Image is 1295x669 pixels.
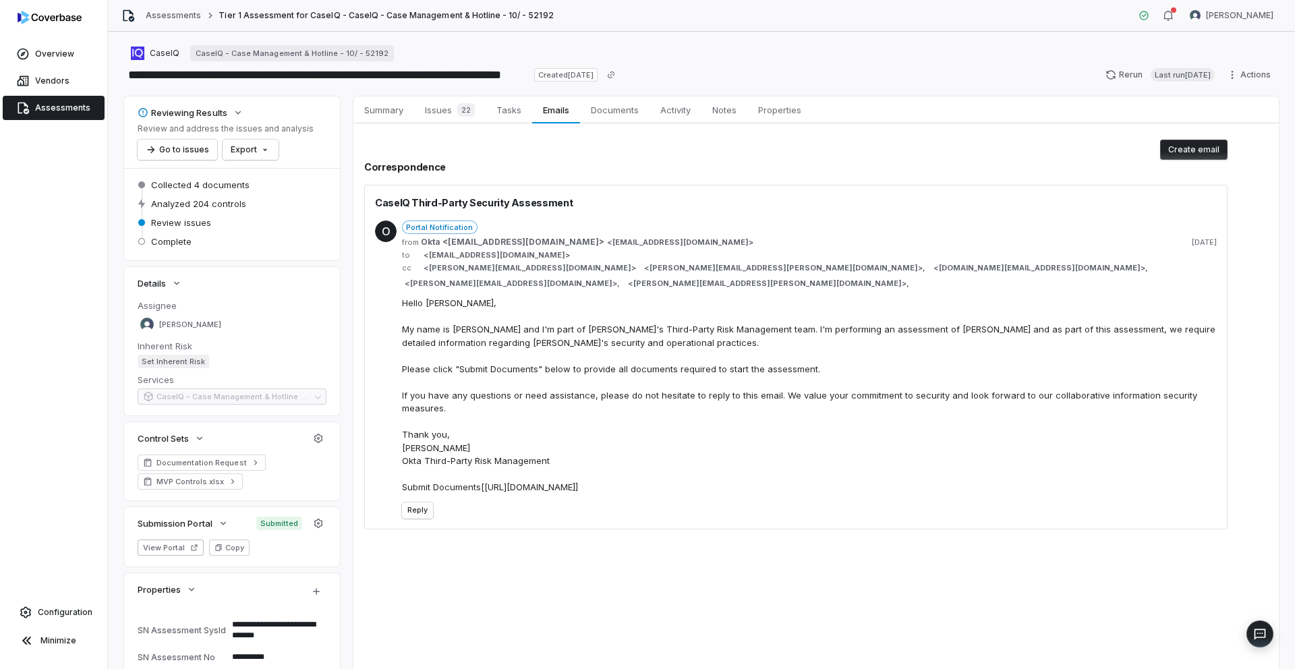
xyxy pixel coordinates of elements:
span: > [421,237,753,248]
span: [DATE] [1192,237,1217,248]
a: Documentation Request [138,455,266,471]
button: Copy [209,540,250,556]
span: Last run [DATE] [1151,68,1215,82]
span: [PERSON_NAME][EMAIL_ADDRESS][DOMAIN_NAME] [410,279,612,289]
dt: Services [138,374,326,386]
button: Reply [402,502,433,519]
button: Submission Portal [134,511,233,535]
div: SN Assessment SysId [138,625,227,635]
span: > , [641,263,925,273]
span: CaseIQ Third-Party Security Assessment [375,196,573,210]
span: [PERSON_NAME][EMAIL_ADDRESS][PERSON_NAME][DOMAIN_NAME] [633,279,902,289]
span: Submission Portal [138,517,212,529]
span: Portal Notification [402,221,478,234]
span: < [607,237,612,248]
img: Samuel Folarin avatar [140,318,154,331]
span: Tier 1 Assessment for CaseIQ - CaseIQ - Case Management & Hotline - 10/ - 52192 [219,10,553,21]
span: Set Inherent Risk [138,355,209,368]
span: Assessments [35,103,90,113]
a: Assessments [146,10,201,21]
a: Assessments [3,96,105,120]
span: [DOMAIN_NAME][EMAIL_ADDRESS][DOMAIN_NAME] [939,263,1141,273]
span: < [933,263,939,273]
p: Review and address the issues and analysis [138,123,314,134]
button: RerunLast run[DATE] [1097,65,1223,85]
span: Okta <[EMAIL_ADDRESS][DOMAIN_NAME]> [421,237,604,248]
span: Analyzed 204 controls [151,198,246,210]
span: Complete [151,235,192,248]
button: Control Sets [134,426,209,450]
span: MVP Controls.xlsx [156,476,224,487]
span: cc [402,263,415,273]
span: Configuration [38,607,92,618]
button: Export [223,140,279,160]
span: Documents [585,101,644,119]
span: > , [402,279,620,289]
span: Documentation Request [156,457,247,468]
span: Details [138,277,166,289]
span: < [424,250,429,260]
span: Submitted [256,517,302,530]
div: Hello [PERSON_NAME], My name is [PERSON_NAME] and I'm part of [PERSON_NAME]'s Third-Party Risk Ma... [402,297,1217,494]
button: Go to issues [138,140,217,160]
span: from [402,237,415,248]
a: CaseIQ - Case Management & Hotline - 10/ - 52192 [190,45,394,61]
span: < [644,263,650,273]
span: O [375,221,397,242]
span: CaseIQ [150,48,179,59]
span: Control Sets [138,432,189,444]
span: Summary [359,101,409,119]
span: to [402,250,415,260]
span: Emails [538,101,574,119]
span: > , [931,263,1148,273]
a: Overview [3,42,105,66]
span: Created [DATE] [534,68,598,82]
a: Configuration [5,600,102,624]
span: [PERSON_NAME] [159,320,221,330]
span: Tasks [491,101,527,119]
span: < [628,279,633,289]
button: Details [134,271,186,295]
span: [PERSON_NAME][EMAIL_ADDRESS][DOMAIN_NAME] [429,263,631,273]
button: View Portal [138,540,204,556]
button: Minimize [5,627,102,654]
span: > [421,263,636,273]
dt: Assignee [138,299,326,312]
span: Notes [707,101,742,119]
span: > [421,250,570,260]
img: Samuel Folarin avatar [1190,10,1201,21]
dt: Inherent Risk [138,340,326,352]
span: Issues [420,100,480,119]
span: Properties [753,101,807,119]
span: Vendors [35,76,69,86]
button: Samuel Folarin avatar[PERSON_NAME] [1182,5,1282,26]
div: SN Assessment No [138,652,227,662]
span: < [405,279,410,289]
span: Minimize [40,635,76,646]
a: MVP Controls.xlsx [138,473,243,490]
button: Create email [1160,140,1228,160]
div: Reviewing Results [138,107,227,119]
span: Overview [35,49,74,59]
button: Properties [134,577,201,602]
span: [EMAIL_ADDRESS][DOMAIN_NAME] [612,237,749,248]
button: https://caseiq.com/CaseIQ [127,41,183,65]
span: Properties [138,583,181,595]
span: Review issues [151,216,211,229]
button: Copy link [599,63,623,87]
span: [PERSON_NAME] [1206,10,1273,21]
img: logo-D7KZi-bG.svg [18,11,82,24]
a: Vendors [3,69,105,93]
span: [PERSON_NAME][EMAIL_ADDRESS][PERSON_NAME][DOMAIN_NAME] [650,263,918,273]
button: Actions [1223,65,1279,85]
h2: Correspondence [364,160,1228,174]
button: Reviewing Results [134,100,248,125]
span: [EMAIL_ADDRESS][DOMAIN_NAME] [429,250,565,260]
span: < [424,263,429,273]
span: Collected 4 documents [151,179,250,191]
span: Activity [655,101,696,119]
span: > , [625,279,909,289]
span: 22 [457,103,475,117]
